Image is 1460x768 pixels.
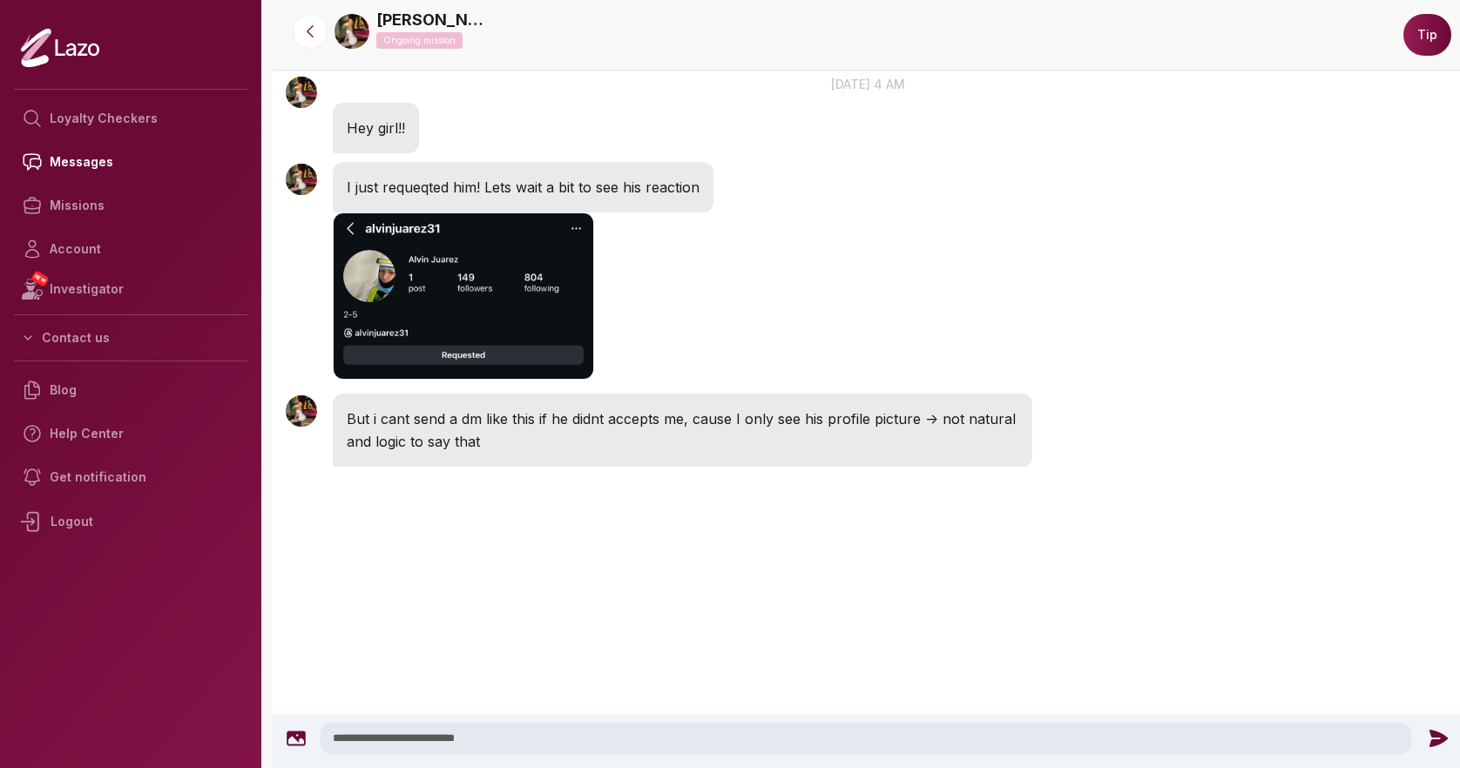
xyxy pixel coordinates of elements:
[14,499,247,544] div: Logout
[14,184,247,227] a: Missions
[347,176,700,199] p: I just requeqted him! Lets wait a bit to see his reaction
[14,227,247,271] a: Account
[30,270,50,287] span: NEW
[286,164,317,195] img: User avatar
[286,395,317,427] img: User avatar
[14,140,247,184] a: Messages
[14,412,247,455] a: Help Center
[14,455,247,499] a: Get notification
[14,97,247,140] a: Loyalty Checkers
[347,117,405,139] p: Hey girl!!
[14,368,247,412] a: Blog
[14,322,247,354] button: Contact us
[376,8,490,32] a: [PERSON_NAME]
[347,408,1018,453] p: But i cant send a dm like this if he didnt accepts me, cause I only see his profile picture -> no...
[376,32,463,49] p: Ongoing mission
[1403,14,1451,56] button: Tip
[335,14,369,49] img: 53ea768d-6708-4c09-8be7-ba74ddaa1210
[14,271,247,307] a: NEWInvestigator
